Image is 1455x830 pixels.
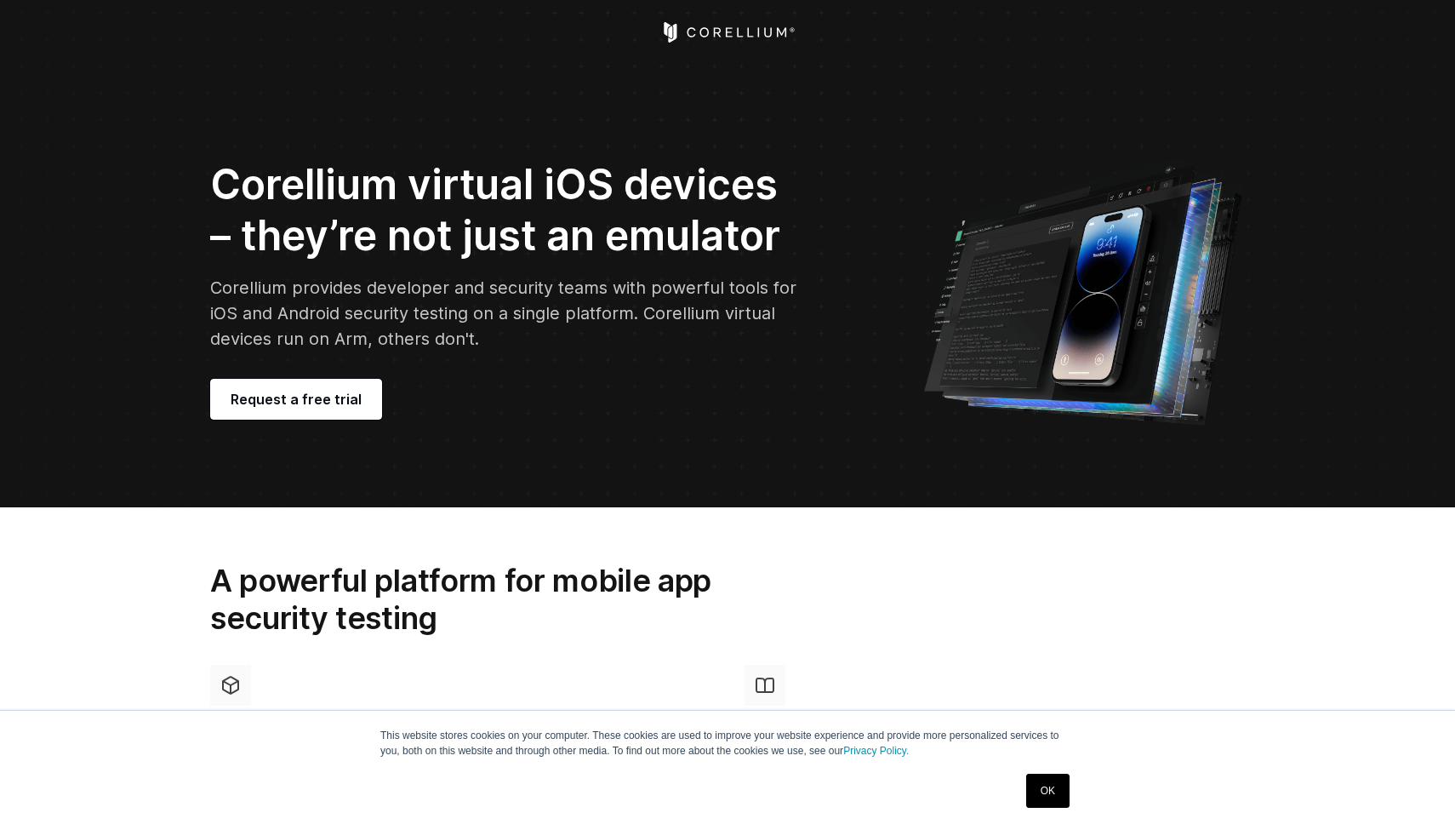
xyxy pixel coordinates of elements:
[1026,774,1070,808] a: OK
[922,153,1245,426] img: Corellium UI
[660,22,796,43] a: Corellium Home
[843,745,909,757] a: Privacy Policy.
[210,275,804,352] p: Corellium provides developer and security teams with powerful tools for iOS and Android security ...
[210,379,382,420] a: Request a free trial
[210,562,790,638] h2: A powerful platform for mobile app security testing
[380,728,1075,758] p: This website stores cookies on your computer. These cookies are used to improve your website expe...
[231,389,362,409] span: Request a free trial
[210,159,804,261] h2: Corellium virtual iOS devices – they’re not just an emulator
